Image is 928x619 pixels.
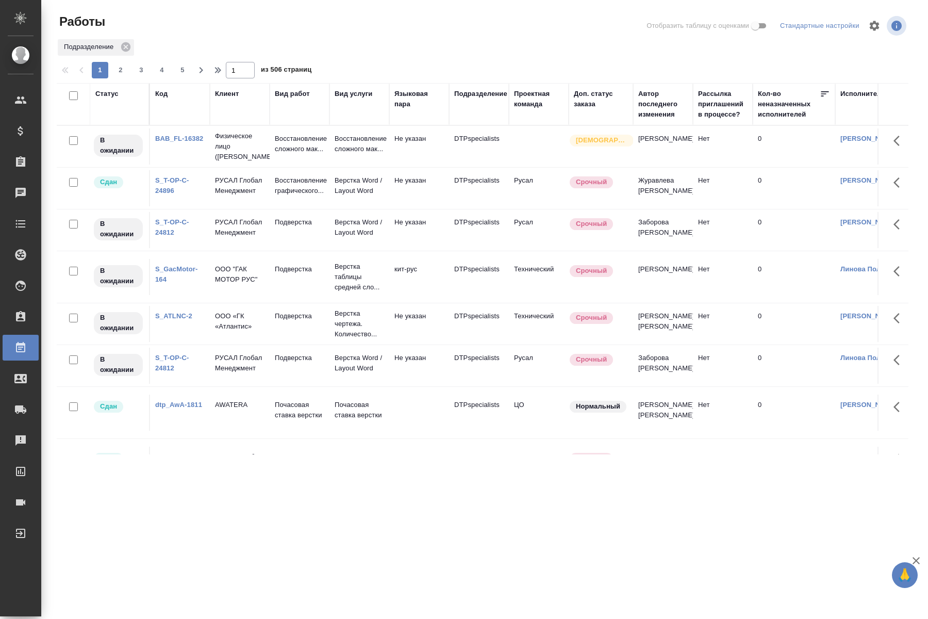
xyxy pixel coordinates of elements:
td: 0 [753,447,835,483]
div: Статус [95,89,119,99]
td: DTPspecialists [449,128,509,165]
button: Здесь прячутся важные кнопки [887,259,912,284]
td: [PERSON_NAME] [633,259,693,295]
p: ООО "ГАК МОТОР РУС" [215,264,264,285]
button: Здесь прячутся важные кнопки [887,212,912,237]
p: Восстановление сложного мак... [335,134,384,154]
p: Верстка Word / Layout Word [335,217,384,238]
td: Не указан [389,447,449,483]
button: 2 [112,62,129,78]
div: Доп. статус заказа [574,89,628,109]
a: Линова Полина [840,354,893,362]
button: Здесь прячутся важные кнопки [887,348,912,372]
div: Рассылка приглашений в процессе? [698,89,748,120]
p: В ожидании [100,219,137,239]
td: Не указан [389,348,449,384]
a: [PERSON_NAME] [840,453,898,461]
a: BAB_FL-16382 [155,135,203,142]
p: Верстка Word / Layout Word [335,353,384,373]
span: из 506 страниц [261,63,311,78]
span: Отобразить таблицу с оценками [647,21,749,31]
a: dtp_AwA-1811 [155,401,202,409]
p: РУСАЛ Глобал Менеджмент [215,217,264,238]
p: Восстановление графического... [275,175,324,196]
button: Здесь прячутся важные кнопки [887,170,912,195]
td: Не указан [389,170,449,206]
p: Физическое лицо ([PERSON_NAME]) [215,131,264,162]
p: В ожидании [100,313,137,333]
p: Восстановление сложного мак... [275,134,324,154]
td: Технический [509,259,569,295]
td: 0 [753,170,835,206]
a: [PERSON_NAME] [840,135,898,142]
td: Нет [693,212,753,248]
span: 5 [174,65,191,75]
p: РУСАЛ Глобал Менеджмент [215,353,264,373]
p: В ожидании [100,135,137,156]
div: Менеджер проверил работу исполнителя, передает ее на следующий этап [93,175,144,189]
div: Вид услуги [335,89,373,99]
button: 🙏 [892,562,918,588]
td: [PERSON_NAME] [PERSON_NAME] [633,395,693,431]
div: Исполнитель назначен, приступать к работе пока рано [93,134,144,158]
p: РУСАЛ Глобал Менеджмент [215,452,264,473]
td: Русал [509,212,569,248]
span: 🙏 [896,564,914,586]
div: Исполнитель назначен, приступать к работе пока рано [93,311,144,335]
td: 0 [753,395,835,431]
span: 3 [133,65,150,75]
td: 0 [753,306,835,342]
p: ООО «ГК «Атлантис» [215,311,264,332]
div: Проектная команда [514,89,564,109]
p: Срочный [576,266,607,276]
p: Срочный [576,354,607,365]
td: 0 [753,128,835,165]
td: Нет [693,447,753,483]
button: Здесь прячутся важные кнопки [887,395,912,419]
button: 5 [174,62,191,78]
p: Срочный [576,453,607,464]
td: DTPspecialists [449,170,509,206]
td: Нет [693,348,753,384]
div: Исполнитель назначен, приступать к работе пока рано [93,217,144,241]
td: [PERSON_NAME] [PERSON_NAME] [633,447,693,483]
div: Исполнитель [840,89,886,99]
div: Языковая пара [394,89,444,109]
button: 4 [154,62,170,78]
td: [PERSON_NAME] [633,128,693,165]
a: [PERSON_NAME] [840,176,898,184]
p: Подверстка [275,353,324,363]
p: Почасовая ставка верстки [335,400,384,420]
td: Русал [509,447,569,483]
div: Подразделение [454,89,507,99]
a: S_T-OP-C-24902 [155,453,189,471]
p: РУСАЛ Глобал Менеджмент [215,175,264,196]
button: Здесь прячутся важные кнопки [887,306,912,331]
td: Нет [693,306,753,342]
div: Кол-во неназначенных исполнителей [758,89,820,120]
p: Срочный [576,313,607,323]
td: Не указан [389,306,449,342]
td: Журавлева [PERSON_NAME] [633,170,693,206]
a: [PERSON_NAME] [840,218,898,226]
div: Менеджер проверил работу исполнителя, передает ее на следующий этап [93,400,144,414]
td: ЦО [509,395,569,431]
td: Русал [509,348,569,384]
p: AWATERA [215,400,264,410]
p: В ожидании [100,354,137,375]
p: Верстка Word / Layout Word [335,175,384,196]
td: Нет [693,170,753,206]
td: DTPspecialists [449,306,509,342]
button: Здесь прячутся важные кнопки [887,128,912,153]
td: Не указан [389,128,449,165]
td: 0 [753,212,835,248]
div: Автор последнего изменения [638,89,688,120]
p: Подверстка [275,264,324,274]
td: DTPspecialists [449,395,509,431]
a: Линова Полина [840,265,893,273]
p: Верстка Word / Layout Word [335,452,384,473]
a: S_T-OP-C-24812 [155,218,189,236]
td: кит-рус [389,259,449,295]
p: Нормальный [576,401,620,412]
span: Настроить таблицу [862,13,887,38]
